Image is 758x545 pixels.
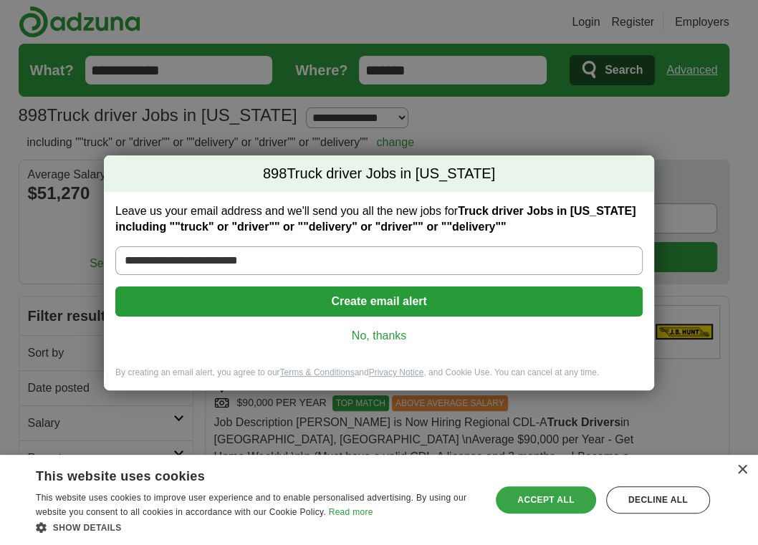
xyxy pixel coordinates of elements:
[737,465,747,476] div: Close
[115,286,643,317] button: Create email alert
[369,367,424,377] a: Privacy Notice
[279,367,354,377] a: Terms & Conditions
[104,155,654,193] h2: Truck driver Jobs in [US_STATE]
[36,463,441,485] div: This website uses cookies
[606,486,710,513] div: Decline all
[115,203,643,235] label: Leave us your email address and we'll send you all the new jobs for
[496,486,596,513] div: Accept all
[329,507,373,517] a: Read more, opens a new window
[104,367,654,390] div: By creating an email alert, you agree to our and , and Cookie Use. You can cancel at any time.
[127,328,631,344] a: No, thanks
[53,523,122,533] span: Show details
[36,520,477,534] div: Show details
[263,164,287,184] span: 898
[36,493,466,517] span: This website uses cookies to improve user experience and to enable personalised advertising. By u...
